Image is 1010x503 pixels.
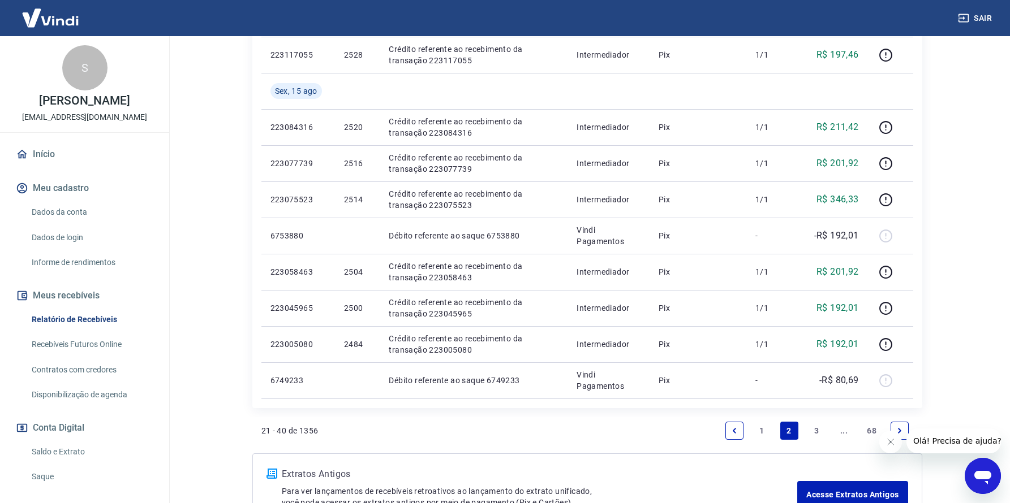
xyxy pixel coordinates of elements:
p: R$ 197,46 [816,48,859,62]
p: Pix [659,302,737,314]
a: Page 1 [753,422,771,440]
p: 223075523 [270,194,326,205]
p: Pix [659,375,737,386]
p: Pix [659,158,737,169]
p: Débito referente ao saque 6749233 [389,375,558,386]
a: Dados da conta [27,201,156,224]
p: 6749233 [270,375,326,386]
p: Vindi Pagamentos [577,224,641,247]
p: Pix [659,194,737,205]
a: Recebíveis Futuros Online [27,333,156,356]
p: 2514 [344,194,371,205]
p: 1/1 [755,194,789,205]
p: 223117055 [270,49,326,60]
p: 1/1 [755,302,789,314]
iframe: Fechar mensagem [879,431,902,453]
p: Intermediador [577,194,641,205]
p: Crédito referente ao recebimento da transação 223075523 [389,188,558,211]
p: 2528 [344,49,371,60]
p: 223045965 [270,302,326,314]
p: Crédito referente ao recebimento da transação 223058463 [389,261,558,283]
p: Vindi Pagamentos [577,369,641,392]
p: Intermediador [577,158,641,169]
p: 21 - 40 de 1356 [261,425,319,436]
p: Débito referente ao saque 6753880 [389,230,558,241]
p: R$ 346,33 [816,193,859,206]
a: Relatório de Recebíveis [27,308,156,331]
a: Page 2 is your current page [780,422,798,440]
p: R$ 201,92 [816,157,859,170]
img: Vindi [14,1,87,35]
p: Pix [659,339,737,350]
p: - [755,375,789,386]
p: Crédito referente ao recebimento da transação 223005080 [389,333,558,355]
p: Intermediador [577,49,641,60]
ul: Pagination [721,417,913,444]
p: 223084316 [270,122,326,133]
p: 2500 [344,302,371,314]
a: Saldo e Extrato [27,440,156,463]
p: [PERSON_NAME] [39,95,130,107]
p: Crédito referente ao recebimento da transação 223077739 [389,152,558,175]
p: R$ 201,92 [816,265,859,279]
p: R$ 192,01 [816,337,859,351]
p: 223005080 [270,339,326,350]
p: 1/1 [755,339,789,350]
p: -R$ 192,01 [814,229,859,242]
iframe: Mensagem da empresa [906,428,1001,453]
p: Pix [659,122,737,133]
p: Intermediador [577,339,641,350]
a: Jump forward [835,422,853,440]
div: S [62,45,108,90]
p: Pix [659,230,737,241]
span: Olá! Precisa de ajuda? [7,8,95,17]
a: Previous page [725,422,743,440]
a: Page 3 [807,422,826,440]
p: Crédito referente ao recebimento da transação 223117055 [389,44,558,66]
a: Contratos com credores [27,358,156,381]
p: 223058463 [270,266,326,277]
a: Início [14,142,156,167]
p: 2484 [344,339,371,350]
p: 1/1 [755,122,789,133]
button: Sair [956,8,996,29]
p: Crédito referente ao recebimento da transação 223045965 [389,297,558,319]
p: R$ 192,01 [816,301,859,315]
button: Meu cadastro [14,176,156,201]
p: 1/1 [755,158,789,169]
p: - [755,230,789,241]
a: Next page [891,422,909,440]
p: 6753880 [270,230,326,241]
p: Pix [659,49,737,60]
p: Extratos Antigos [282,467,798,481]
p: 223077739 [270,158,326,169]
p: 1/1 [755,266,789,277]
p: R$ 211,42 [816,120,859,134]
a: Saque [27,465,156,488]
button: Meus recebíveis [14,283,156,308]
p: 2504 [344,266,371,277]
a: Page 68 [862,422,881,440]
p: 2516 [344,158,371,169]
p: Intermediador [577,302,641,314]
p: 1/1 [755,49,789,60]
p: Crédito referente ao recebimento da transação 223084316 [389,116,558,138]
a: Dados de login [27,226,156,249]
iframe: Botão para abrir a janela de mensagens [965,458,1001,494]
p: -R$ 80,69 [819,374,859,387]
span: Sex, 15 ago [275,85,317,97]
p: Intermediador [577,266,641,277]
p: Intermediador [577,122,641,133]
p: Pix [659,266,737,277]
p: 2520 [344,122,371,133]
button: Conta Digital [14,415,156,440]
a: Disponibilização de agenda [27,383,156,406]
img: ícone [267,469,277,479]
p: [EMAIL_ADDRESS][DOMAIN_NAME] [22,111,147,123]
a: Informe de rendimentos [27,251,156,274]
